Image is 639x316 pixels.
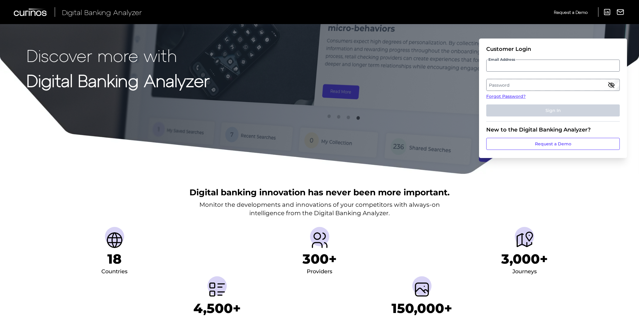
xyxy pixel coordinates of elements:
[26,46,210,65] p: Discover more with
[486,46,620,52] div: Customer Login
[307,267,332,277] div: Providers
[486,93,620,100] a: Forgot Password?
[303,251,337,267] h1: 300+
[107,251,121,267] h1: 18
[501,251,548,267] h1: 3,000+
[486,104,620,116] button: Sign In
[515,231,534,250] img: Journeys
[512,267,537,277] div: Journeys
[26,70,210,90] strong: Digital Banking Analyzer
[487,79,619,90] label: Password
[554,7,588,17] a: Request a Demo
[554,10,588,15] span: Request a Demo
[14,8,48,16] img: Curinos
[310,231,329,250] img: Providers
[101,267,127,277] div: Countries
[189,187,450,198] h2: Digital banking innovation has never been more important.
[486,138,620,150] a: Request a Demo
[105,231,124,250] img: Countries
[62,8,142,17] span: Digital Banking Analyzer
[412,280,432,299] img: Screenshots
[486,126,620,133] div: New to the Digital Banking Analyzer?
[207,280,227,299] img: Metrics
[488,57,516,62] span: Email Address
[199,200,440,217] p: Monitor the developments and innovations of your competitors with always-on intelligence from the...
